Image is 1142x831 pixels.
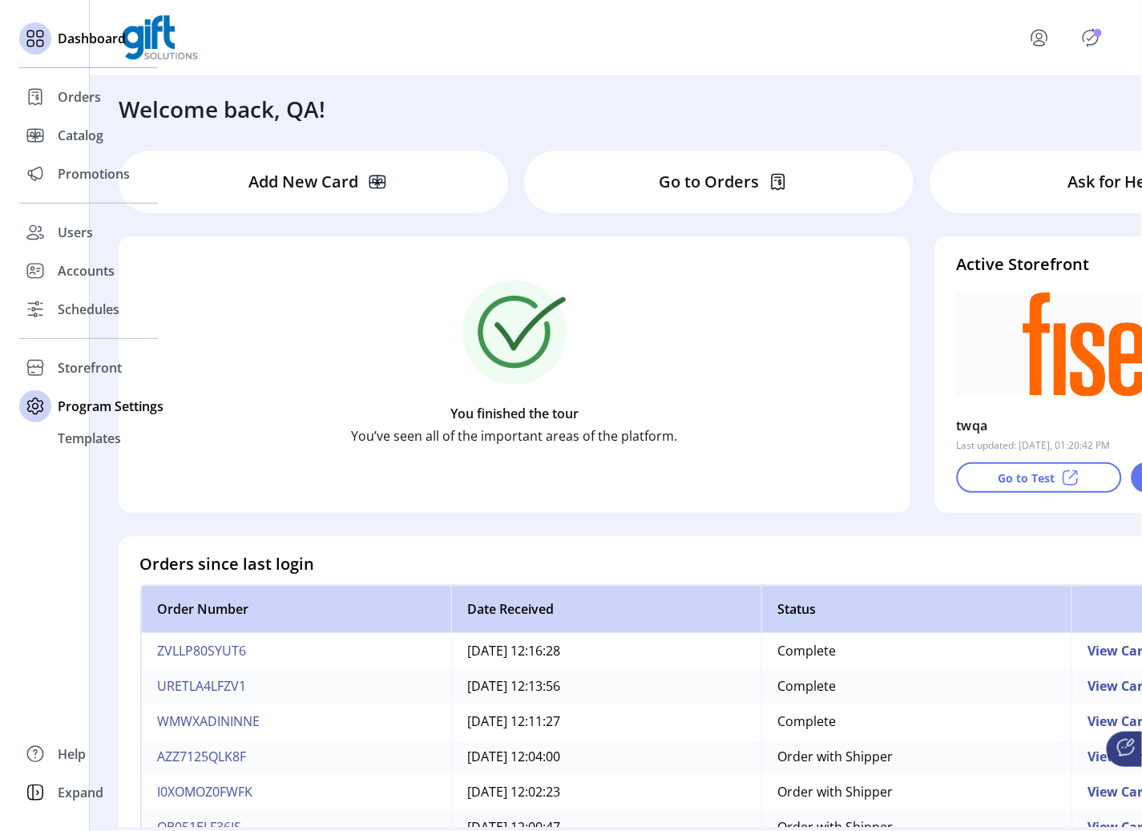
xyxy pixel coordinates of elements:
span: Accounts [58,261,115,280]
td: Complete [761,704,1071,740]
span: Expand [58,783,103,802]
p: Add New Card [248,170,358,194]
p: You finished the tour [450,404,579,423]
td: Complete [761,669,1071,704]
td: [DATE] 12:16:28 [451,634,761,669]
th: Date Received [451,586,761,634]
td: AZZ7125QLK8F [141,740,451,775]
h4: Orders since last login [140,553,315,577]
span: Templates [58,429,121,448]
span: Orders [58,87,101,107]
td: I0XOMOZ0FWFK [141,775,451,810]
button: Publisher Panel [1078,25,1104,50]
td: Order with Shipper [761,775,1071,810]
span: Users [58,223,93,242]
th: Status [761,586,1071,634]
h3: Welcome back, QA! [119,92,326,126]
td: [DATE] 12:13:56 [451,669,761,704]
span: Catalog [58,126,103,145]
img: logo [122,15,198,60]
p: twqa [956,413,988,438]
td: [DATE] 12:02:23 [451,775,761,810]
td: URETLA4LFZV1 [141,669,451,704]
span: Promotions [58,164,130,184]
p: You’ve seen all of the important areas of the platform. [351,426,677,446]
td: Complete [761,634,1071,669]
td: WMWXADININNE [141,704,451,740]
span: Help [58,744,86,764]
p: Go to Orders [659,170,759,194]
span: Dashboard [58,29,126,48]
span: Program Settings [58,397,163,416]
th: Order Number [141,586,451,634]
p: Last updated: [DATE], 01:20:42 PM [956,438,1110,453]
button: menu [1007,18,1078,57]
p: Go to Test [998,470,1055,486]
td: [DATE] 12:11:27 [451,704,761,740]
td: ZVLLP80SYUT6 [141,634,451,669]
span: Storefront [58,358,122,377]
td: [DATE] 12:04:00 [451,740,761,775]
span: Schedules [58,300,119,319]
td: Order with Shipper [761,740,1071,775]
